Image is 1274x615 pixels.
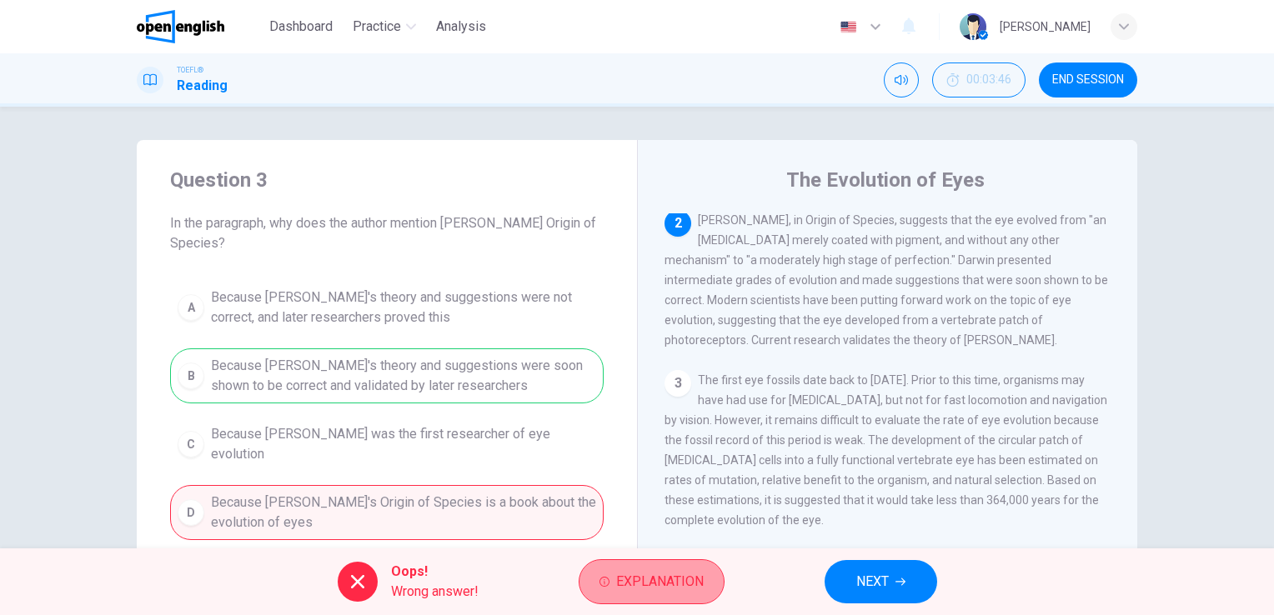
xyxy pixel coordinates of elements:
[579,559,725,604] button: Explanation
[353,17,401,37] span: Practice
[346,12,423,42] button: Practice
[932,62,1026,97] button: 00:03:46
[269,17,333,37] span: Dashboard
[838,21,859,33] img: en
[137,10,224,43] img: OpenEnglish logo
[665,213,1108,347] span: [PERSON_NAME], in Origin of Species, suggests that the eye evolved from "an [MEDICAL_DATA] merely...
[170,167,604,193] h4: Question 3
[665,210,691,237] div: 2
[825,560,937,603] button: NEXT
[665,373,1107,527] span: The first eye fossils date back to [DATE]. Prior to this time, organisms may have had use for [ME...
[786,167,985,193] h4: The Evolution of Eyes
[665,370,691,397] div: 3
[1039,62,1137,97] button: END SESSION
[177,76,228,96] h1: Reading
[177,64,203,76] span: TOEFL®
[960,13,986,40] img: Profile picture
[932,62,1026,97] div: Hide
[436,17,486,37] span: Analysis
[137,10,263,43] a: OpenEnglish logo
[1000,17,1091,37] div: [PERSON_NAME]
[616,570,704,593] span: Explanation
[391,562,479,582] span: Oops!
[170,213,604,253] span: In the paragraph, why does the author mention [PERSON_NAME] Origin of Species?
[856,570,889,593] span: NEXT
[966,73,1011,87] span: 00:03:46
[1052,73,1124,87] span: END SESSION
[429,12,493,42] button: Analysis
[263,12,339,42] button: Dashboard
[391,582,479,602] span: Wrong answer!
[884,62,919,97] div: Mute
